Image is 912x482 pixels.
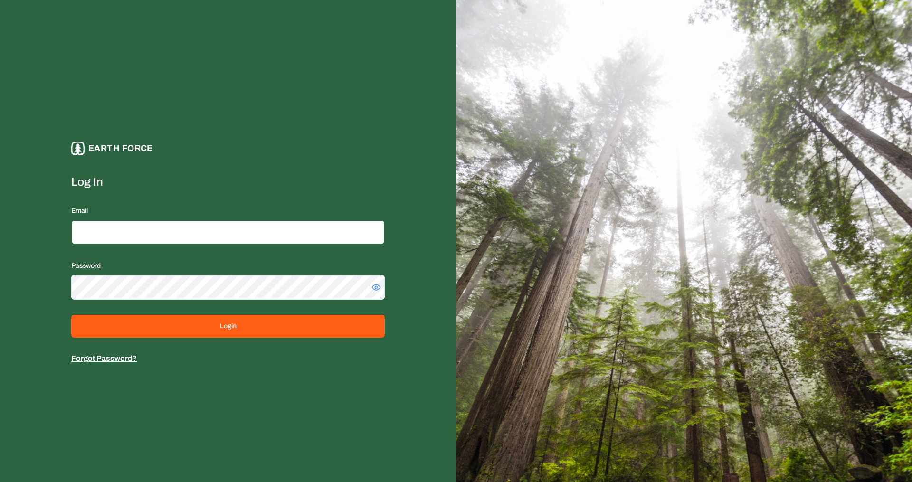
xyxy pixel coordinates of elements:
[71,315,385,338] button: Login
[71,207,88,214] label: Email
[71,142,85,155] img: earthforce-logo-white-uG4MPadI.svg
[71,174,385,189] label: Log In
[88,142,153,155] p: Earth force
[71,353,385,364] p: Forgot Password?
[71,262,101,269] label: Password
